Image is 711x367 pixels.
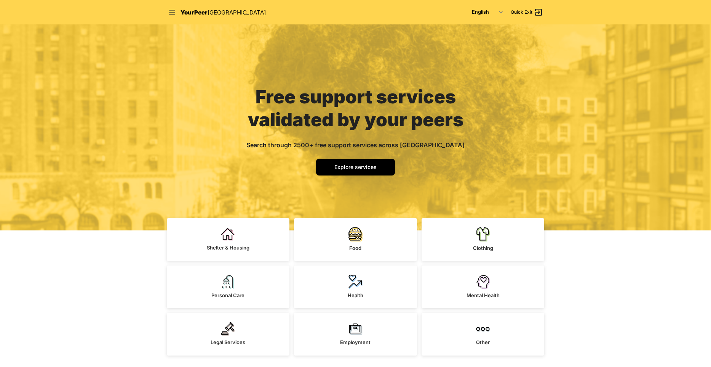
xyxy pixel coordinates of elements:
[181,9,208,16] span: YourPeer
[167,218,290,261] a: Shelter & Housing
[246,141,465,149] span: Search through 2500+ free support services across [GEOGRAPHIC_DATA]
[422,218,545,261] a: Clothing
[294,266,417,308] a: Health
[211,292,244,298] span: Personal Care
[167,313,290,356] a: Legal Services
[473,245,493,251] span: Clothing
[208,9,266,16] span: [GEOGRAPHIC_DATA]
[511,9,532,15] span: Quick Exit
[248,85,463,131] span: Free support services validated by your peers
[349,245,361,251] span: Food
[211,339,245,345] span: Legal Services
[340,339,371,345] span: Employment
[294,218,417,261] a: Food
[476,339,490,345] span: Other
[422,313,545,356] a: Other
[422,266,545,308] a: Mental Health
[467,292,500,298] span: Mental Health
[316,159,395,175] a: Explore services
[294,313,417,356] a: Employment
[511,8,543,17] a: Quick Exit
[181,8,266,17] a: YourPeer[GEOGRAPHIC_DATA]
[348,292,363,298] span: Health
[334,164,377,170] span: Explore services
[167,266,290,308] a: Personal Care
[207,245,249,251] span: Shelter & Housing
